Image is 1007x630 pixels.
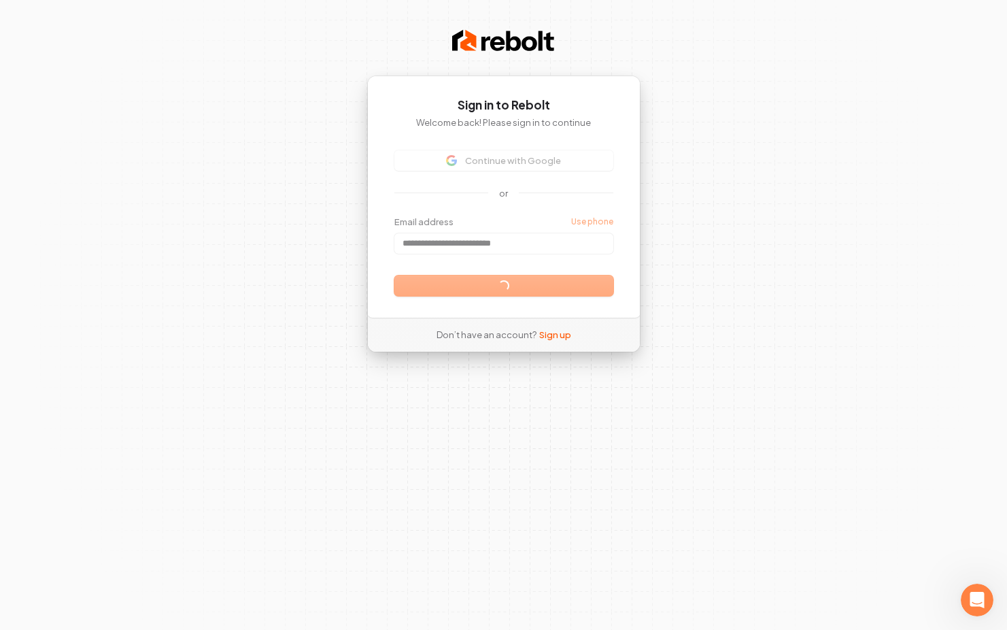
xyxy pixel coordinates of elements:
p: or [499,187,508,199]
span: Don’t have an account? [437,329,536,341]
a: Sign up [539,329,571,341]
p: Welcome back! Please sign in to continue [394,116,613,129]
iframe: Intercom live chat [961,584,993,616]
h1: Sign in to Rebolt [394,97,613,114]
img: Rebolt Logo [452,27,554,54]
